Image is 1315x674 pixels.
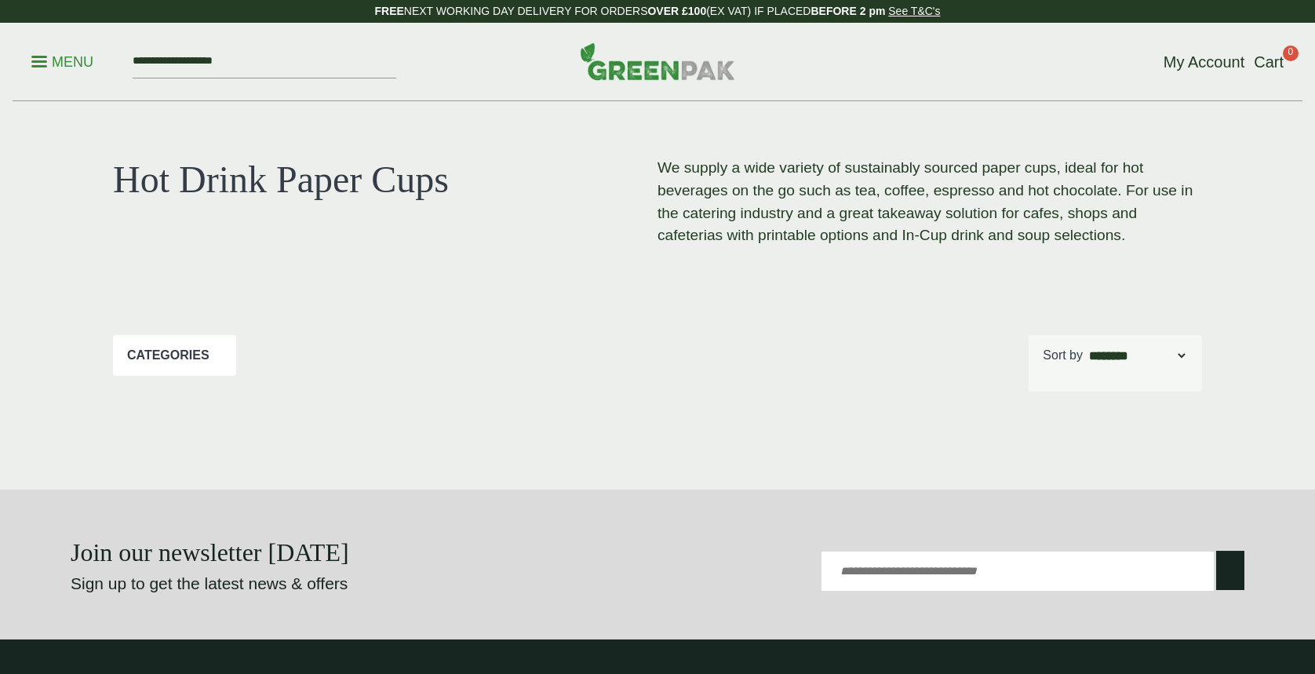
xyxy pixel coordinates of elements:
span: 0 [1283,46,1299,61]
a: Menu [31,53,93,68]
p: We supply a wide variety of sustainably sourced paper cups, ideal for hot beverages on the go suc... [657,157,1202,247]
select: Shop order [1086,346,1188,365]
strong: OVER £100 [647,5,706,17]
p: Categories [127,346,209,365]
p: Sort by [1043,346,1083,365]
strong: BEFORE 2 pm [810,5,885,17]
a: Cart 0 [1254,50,1284,74]
a: See T&C's [888,5,940,17]
img: GreenPak Supplies [580,42,735,80]
h1: Hot Drink Paper Cups [113,157,657,202]
p: Sign up to get the latest news & offers [71,571,599,596]
span: Cart [1254,53,1284,71]
span: My Account [1164,53,1244,71]
a: My Account [1164,50,1244,74]
strong: Join our newsletter [DATE] [71,538,349,567]
strong: FREE [374,5,403,17]
p: Menu [31,53,93,71]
